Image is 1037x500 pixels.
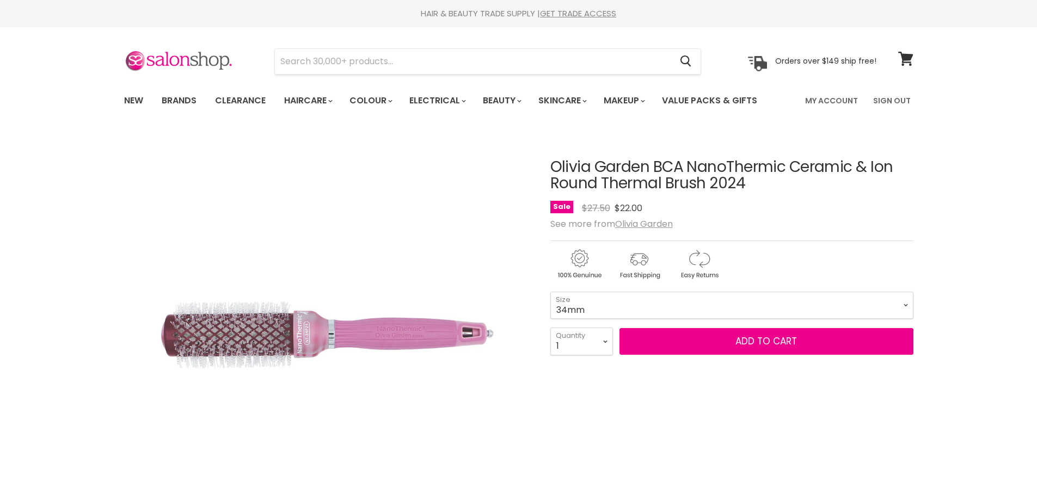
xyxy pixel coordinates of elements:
[111,8,927,19] div: HAIR & BEAUTY TRADE SUPPLY |
[672,49,701,74] button: Search
[670,248,728,281] img: returns.gif
[550,218,673,230] span: See more from
[207,89,274,112] a: Clearance
[550,328,613,355] select: Quantity
[582,202,610,214] span: $27.50
[401,89,473,112] a: Electrical
[619,328,913,355] button: Add to cart
[550,248,608,281] img: genuine.gif
[274,48,701,75] form: Product
[116,85,782,116] ul: Main menu
[867,89,917,112] a: Sign Out
[550,201,573,213] span: Sale
[116,89,151,112] a: New
[799,89,864,112] a: My Account
[475,89,528,112] a: Beauty
[154,89,205,112] a: Brands
[530,89,593,112] a: Skincare
[124,274,531,396] img: Olivia Garden BCA NanoThermic Ceramic & Ion Round Thermal Brush 2024
[735,335,797,348] span: Add to cart
[550,159,913,193] h1: Olivia Garden BCA NanoThermic Ceramic & Ion Round Thermal Brush 2024
[540,8,616,19] a: GET TRADE ACCESS
[610,248,668,281] img: shipping.gif
[654,89,765,112] a: Value Packs & Gifts
[275,49,672,74] input: Search
[596,89,652,112] a: Makeup
[775,56,876,66] p: Orders over $149 ship free!
[341,89,399,112] a: Colour
[111,85,927,116] nav: Main
[615,202,642,214] span: $22.00
[276,89,339,112] a: Haircare
[615,218,673,230] a: Olivia Garden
